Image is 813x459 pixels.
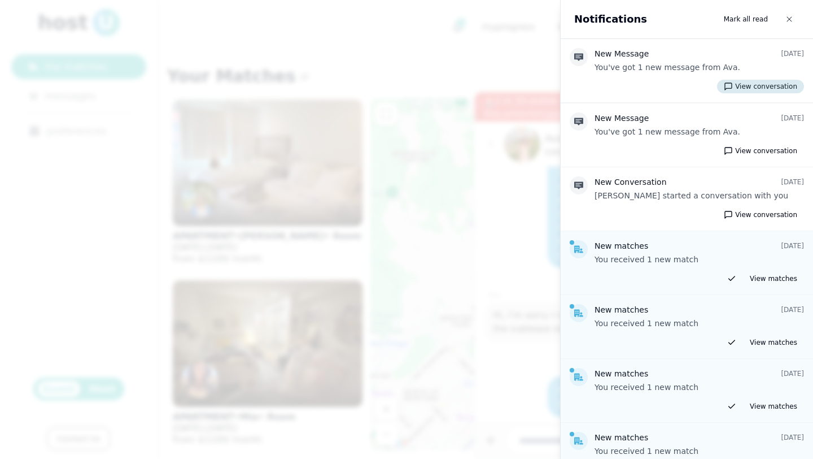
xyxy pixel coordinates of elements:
a: View matches [743,336,804,349]
h4: New matches [595,240,648,252]
a: View matches [743,400,804,413]
p: You received 1 new match [595,382,804,393]
button: Mark all read [717,9,775,29]
p: [DATE] [781,433,804,442]
p: [DATE] [781,49,804,58]
p: [DATE] [781,369,804,378]
p: You received 1 new match [595,254,804,265]
p: [DATE] [781,114,804,123]
h4: New Message [595,112,649,124]
p: [PERSON_NAME] started a conversation with you [595,190,804,201]
p: [DATE] [781,177,804,187]
h4: New matches [595,432,648,443]
h4: New matches [595,304,648,315]
h4: New Message [595,48,649,59]
h2: Notifications [574,11,647,27]
button: View conversation [717,208,804,222]
p: You received 1 new match [595,445,804,457]
button: View conversation [717,80,804,93]
h4: New Conversation [595,176,667,188]
button: View conversation [717,144,804,158]
p: You received 1 new match [595,318,804,329]
p: [DATE] [781,305,804,314]
p: You've got 1 new message from Ava. [595,62,804,73]
p: [DATE] [781,241,804,250]
p: You've got 1 new message from Ava. [595,126,804,137]
h4: New matches [595,368,648,379]
a: View matches [743,272,804,285]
